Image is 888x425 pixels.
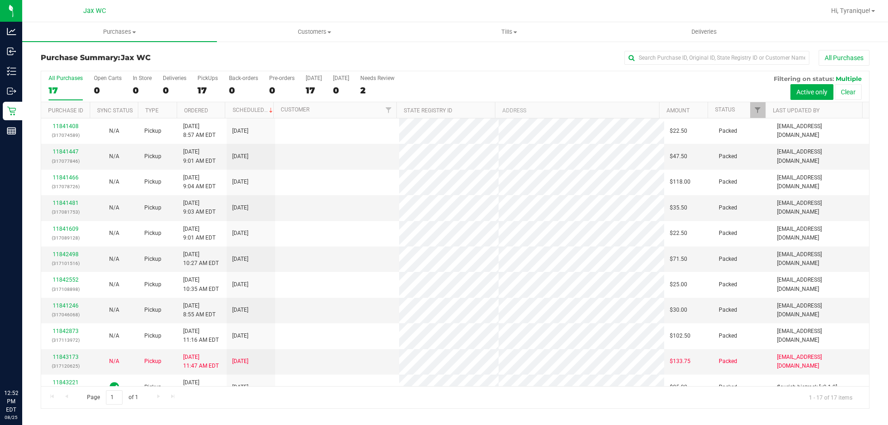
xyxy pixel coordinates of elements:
span: Pickup [144,306,161,314]
span: Pickup [144,152,161,161]
span: Packed [719,255,737,264]
input: 1 [106,390,123,405]
a: Type [145,107,159,114]
inline-svg: Outbound [7,86,16,96]
span: [EMAIL_ADDRESS][DOMAIN_NAME] [777,302,863,319]
span: Not Applicable [109,128,119,134]
span: $133.75 [670,357,691,366]
span: $22.50 [670,229,687,238]
span: [DATE] [232,255,248,264]
span: $35.50 [670,203,687,212]
span: Pickup [144,203,161,212]
h3: Purchase Summary: [41,54,317,62]
a: 11842873 [53,328,79,334]
span: [DATE] [232,127,248,136]
span: Pickup [144,127,161,136]
button: N/A [109,357,119,366]
span: Not Applicable [109,358,119,364]
span: $47.50 [670,152,687,161]
a: Customer [281,106,309,113]
span: [DATE] [232,383,248,392]
button: N/A [109,152,119,161]
span: Jax WC [121,53,151,62]
span: 1 - 17 of 17 items [802,390,860,404]
span: Packed [719,332,737,340]
span: Packed [719,357,737,366]
span: [DATE] [232,357,248,366]
div: [DATE] [306,75,322,81]
button: N/A [109,306,119,314]
div: 0 [269,85,295,96]
span: [DATE] 9:01 AM EDT [183,225,216,242]
span: [DATE] 9:04 AM EDT [183,173,216,191]
a: Deliveries [607,22,802,42]
span: Pickup [144,229,161,238]
div: 0 [163,85,186,96]
input: Search Purchase ID, Original ID, State Registry ID or Customer Name... [624,51,809,65]
span: [EMAIL_ADDRESS][DOMAIN_NAME] [777,276,863,293]
span: Packed [719,383,737,392]
div: [DATE] [333,75,349,81]
inline-svg: Reports [7,126,16,136]
inline-svg: Retail [7,106,16,116]
span: Deliveries [679,28,729,36]
span: Not Applicable [109,281,119,288]
span: [DATE] [232,178,248,186]
div: 0 [94,85,122,96]
th: Address [495,102,659,118]
div: In Store [133,75,152,81]
a: Filter [750,102,765,118]
span: Not Applicable [109,256,119,262]
span: Pickup [144,178,161,186]
span: [DATE] 8:55 AM EDT [183,302,216,319]
span: [DATE] [232,152,248,161]
span: [EMAIL_ADDRESS][DOMAIN_NAME] [777,353,863,370]
span: [DATE] 11:16 AM EDT [183,327,219,345]
p: (317108898) [47,285,84,294]
span: [EMAIL_ADDRESS][DOMAIN_NAME] [777,225,863,242]
a: Last Updated By [773,107,820,114]
a: 11842552 [53,277,79,283]
p: (317077846) [47,157,84,166]
span: Tills [412,28,606,36]
span: Packed [719,229,737,238]
span: [EMAIL_ADDRESS][DOMAIN_NAME] [777,122,863,140]
span: Pickup [144,255,161,264]
a: 11841481 [53,200,79,206]
div: All Purchases [49,75,83,81]
span: [DATE] 9:03 AM EDT [183,199,216,216]
span: Not Applicable [109,307,119,313]
span: Packed [719,280,737,289]
inline-svg: Inbound [7,47,16,56]
span: Not Applicable [109,333,119,339]
a: Customers [217,22,412,42]
span: Packed [719,127,737,136]
span: Packed [719,178,737,186]
p: (317089128) [47,234,84,242]
span: [DATE] 10:27 AM EDT [183,250,219,268]
span: [DATE] [232,332,248,340]
div: Deliveries [163,75,186,81]
button: Clear [835,84,862,100]
div: 17 [197,85,218,96]
span: [EMAIL_ADDRESS][DOMAIN_NAME] [777,327,863,345]
div: Needs Review [360,75,395,81]
button: Active only [790,84,833,100]
span: $71.50 [670,255,687,264]
button: N/A [109,280,119,289]
span: Not Applicable [109,204,119,211]
span: $22.50 [670,127,687,136]
span: [EMAIL_ADDRESS][DOMAIN_NAME] [777,250,863,268]
button: All Purchases [819,50,869,66]
span: [DATE] 11:49 AM EDT [183,378,219,396]
a: 11841447 [53,148,79,155]
inline-svg: Analytics [7,27,16,36]
span: [DATE] 10:35 AM EDT [183,276,219,293]
span: Pickup [144,357,161,366]
a: 11841466 [53,174,79,181]
button: N/A [109,255,119,264]
p: (317046068) [47,310,84,319]
span: [EMAIL_ADDRESS][DOMAIN_NAME] [777,173,863,191]
button: N/A [109,127,119,136]
div: Pre-orders [269,75,295,81]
